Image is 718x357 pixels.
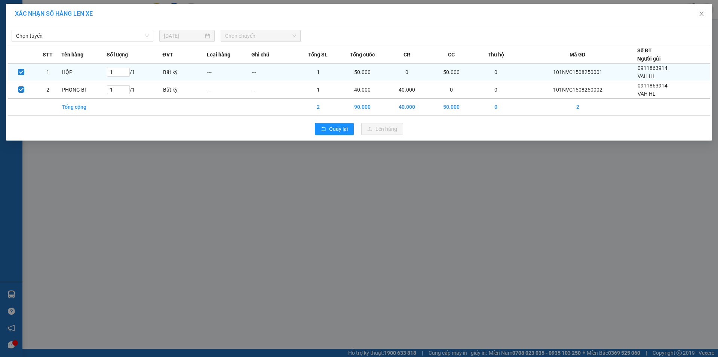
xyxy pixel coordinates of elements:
[638,65,668,71] span: 0911863914
[163,81,207,99] td: Bất kỳ
[207,64,251,81] td: ---
[429,81,474,99] td: 0
[699,11,705,17] span: close
[570,50,585,59] span: Mã GD
[638,73,656,79] span: VAH HL
[163,50,173,59] span: ĐVT
[638,83,668,89] span: 0911863914
[163,64,207,81] td: Bất kỳ
[107,81,163,99] td: / 1
[61,99,107,116] td: Tổng cộng
[207,81,251,99] td: ---
[308,50,328,59] span: Tổng SL
[340,81,385,99] td: 40.000
[518,99,637,116] td: 2
[638,91,656,97] span: VAH HL
[321,126,326,132] span: rollback
[474,64,518,81] td: 0
[164,32,203,40] input: 15/08/2025
[61,64,107,81] td: HỘP
[251,64,296,81] td: ---
[340,99,385,116] td: 90.000
[315,123,354,135] button: rollbackQuay lại
[251,50,269,59] span: Ghi chú
[34,64,61,81] td: 1
[296,81,340,99] td: 1
[385,64,429,81] td: 0
[518,81,637,99] td: 101NVC1508250002
[429,99,474,116] td: 50.000
[296,64,340,81] td: 1
[404,50,410,59] span: CR
[350,50,375,59] span: Tổng cước
[15,10,93,17] span: XÁC NHẬN SỐ HÀNG LÊN XE
[474,81,518,99] td: 0
[637,46,661,63] div: Số ĐT Người gửi
[691,4,712,25] button: Close
[34,81,61,99] td: 2
[16,30,149,41] span: Chọn tuyến
[518,64,637,81] td: 101NVC1508250001
[385,99,429,116] td: 40.000
[43,50,53,59] span: STT
[340,64,385,81] td: 50.000
[361,123,403,135] button: uploadLên hàng
[251,81,296,99] td: ---
[488,50,504,59] span: Thu hộ
[385,81,429,99] td: 40.000
[207,50,230,59] span: Loại hàng
[107,64,163,81] td: / 1
[296,99,340,116] td: 2
[429,64,474,81] td: 50.000
[61,81,107,99] td: PHONG BÌ
[61,50,83,59] span: Tên hàng
[107,50,128,59] span: Số lượng
[448,50,455,59] span: CC
[329,125,348,133] span: Quay lại
[474,99,518,116] td: 0
[225,30,296,41] span: Chọn chuyến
